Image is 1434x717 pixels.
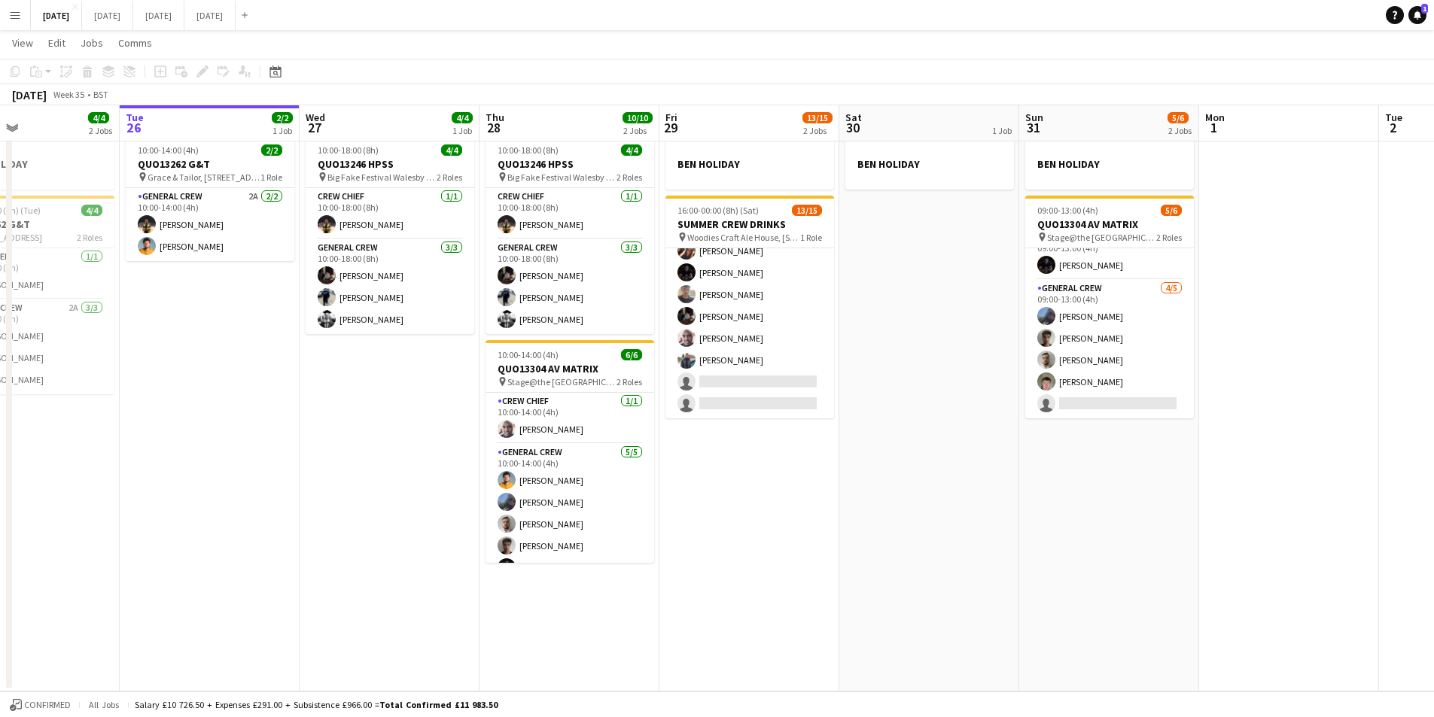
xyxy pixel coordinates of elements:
button: [DATE] [31,1,82,30]
span: Stage@the [GEOGRAPHIC_DATA] [STREET_ADDRESS] [1047,232,1156,243]
span: Big Fake Festival Walesby [STREET_ADDRESS] [507,172,617,183]
a: Jobs [75,33,109,53]
span: Comms [118,36,152,50]
span: 2 [1383,119,1402,136]
span: 4/4 [621,144,642,156]
div: 2 Jobs [1168,125,1192,136]
span: 2 Roles [77,232,102,243]
span: 13/15 [792,205,822,216]
span: 2 Roles [617,172,642,183]
span: 2/2 [272,112,293,123]
div: 10:00-14:00 (4h)6/6QUO13304 AV MATRIX Stage@the [GEOGRAPHIC_DATA] [STREET_ADDRESS]2 RolesCrew Chi... [486,340,654,563]
app-card-role: Crew Chief1/110:00-14:00 (4h)[PERSON_NAME] [486,393,654,444]
h3: BEN HOLIDAY [845,157,1014,171]
span: 4/4 [81,205,102,216]
div: 1 Job [452,125,472,136]
a: View [6,33,39,53]
h3: QUO13304 AV MATRIX [486,362,654,375]
span: 4/4 [88,112,109,123]
div: Salary £10 726.50 + Expenses £291.00 + Subsistence £966.00 = [135,699,498,710]
span: 4/4 [441,144,462,156]
span: 2 Roles [617,376,642,387]
span: Tue [1385,111,1402,124]
span: 1 Role [800,232,822,243]
span: Total Confirmed £11 983.50 [379,699,498,710]
button: Confirmed [8,697,73,713]
div: BST [93,89,108,100]
app-card-role: Crew Chief1/110:00-18:00 (8h)[PERSON_NAME] [486,188,654,239]
span: 1 Role [260,172,282,183]
span: 29 [663,119,677,136]
span: Big Fake Festival Walesby [STREET_ADDRESS] [327,172,437,183]
app-card-role: General Crew3/310:00-18:00 (8h)[PERSON_NAME][PERSON_NAME][PERSON_NAME] [306,239,474,334]
span: Sun [1025,111,1043,124]
span: 2 Roles [1156,232,1182,243]
h3: QUO13246 HPSS [306,157,474,171]
span: 26 [123,119,144,136]
span: View [12,36,33,50]
div: 09:00-13:00 (4h)5/6QUO13304 AV MATRIX Stage@the [GEOGRAPHIC_DATA] [STREET_ADDRESS]2 RolesCrew Chi... [1025,196,1194,418]
h3: QUO13246 HPSS [486,157,654,171]
span: Fri [665,111,677,124]
h3: BEN HOLIDAY [665,157,834,171]
h3: QUO13304 AV MATRIX [1025,217,1194,231]
div: [DATE] [12,87,47,102]
span: 1 [1421,4,1428,14]
span: 10:00-14:00 (4h) [138,144,199,156]
span: 5/6 [1161,205,1182,216]
span: Jobs [81,36,103,50]
span: Stage@the [GEOGRAPHIC_DATA] [STREET_ADDRESS] [507,376,617,387]
button: [DATE] [184,1,236,30]
span: 30 [843,119,862,136]
div: 1 Job [272,125,292,136]
span: Mon [1205,111,1225,124]
span: Edit [48,36,65,50]
span: 27 [303,119,325,136]
app-card-role: General Crew2A2/210:00-14:00 (4h)[PERSON_NAME][PERSON_NAME] [126,188,294,261]
span: 09:00-13:00 (4h) [1037,205,1098,216]
app-card-role: General Crew5/510:00-14:00 (4h)[PERSON_NAME][PERSON_NAME][PERSON_NAME][PERSON_NAME][PERSON_NAME] [486,444,654,582]
span: 2/2 [261,144,282,156]
span: 13/15 [802,112,833,123]
app-job-card: 10:00-18:00 (8h)4/4QUO13246 HPSS Big Fake Festival Walesby [STREET_ADDRESS]2 RolesCrew Chief1/110... [486,135,654,334]
h3: BEN HOLIDAY [1025,157,1194,171]
app-job-card: 16:00-00:00 (8h) (Sat)13/15SUMMER CREW DRINKS Woodies Craft Ale House, [STREET_ADDRESS]1 Role[3] ... [665,196,834,418]
div: 10:00-14:00 (4h)2/2QUO13262 G&T Grace & Tailor, [STREET_ADDRESS]1 RoleGeneral Crew2A2/210:00-14:0... [126,135,294,261]
span: Woodies Craft Ale House, [STREET_ADDRESS] [687,232,800,243]
span: Sat [845,111,862,124]
div: 2 Jobs [803,125,832,136]
span: 10/10 [623,112,653,123]
app-card-role: General Crew4/509:00-13:00 (4h)[PERSON_NAME][PERSON_NAME][PERSON_NAME][PERSON_NAME] [1025,280,1194,418]
span: Confirmed [24,700,71,710]
app-card-role: General Crew3/310:00-18:00 (8h)[PERSON_NAME][PERSON_NAME][PERSON_NAME] [486,239,654,334]
app-job-card: 10:00-18:00 (8h)4/4QUO13246 HPSS Big Fake Festival Walesby [STREET_ADDRESS]2 RolesCrew Chief1/110... [306,135,474,334]
button: [DATE] [133,1,184,30]
span: 1 [1203,119,1225,136]
div: 2 Jobs [89,125,112,136]
app-card-role: Crew Chief1/109:00-13:00 (4h)[PERSON_NAME] [1025,229,1194,280]
span: Thu [486,111,504,124]
span: All jobs [86,699,122,710]
a: Comms [112,33,158,53]
div: 2 Jobs [623,125,652,136]
app-job-card: BEN HOLIDAY [665,135,834,190]
span: Grace & Tailor, [STREET_ADDRESS] [148,172,260,183]
span: 31 [1023,119,1043,136]
a: 1 [1408,6,1426,24]
span: 5/6 [1168,112,1189,123]
span: Wed [306,111,325,124]
span: Week 35 [50,89,87,100]
button: [DATE] [82,1,133,30]
span: 16:00-00:00 (8h) (Sat) [677,205,759,216]
a: Edit [42,33,72,53]
span: 6/6 [621,349,642,360]
h3: QUO13262 G&T [126,157,294,171]
app-job-card: BEN HOLIDAY [1025,135,1194,190]
div: BEN HOLIDAY [845,135,1014,190]
span: 2 Roles [437,172,462,183]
